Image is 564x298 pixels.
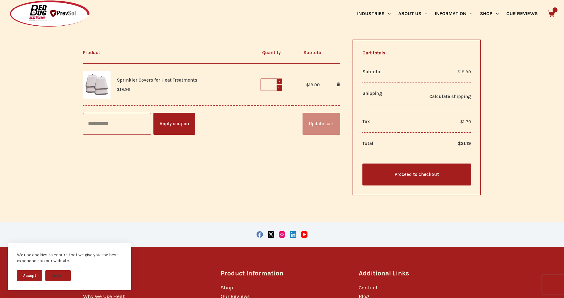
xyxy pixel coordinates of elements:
button: Open LiveChat chat widget [5,2,23,21]
button: Update cart [303,113,340,135]
a: Facebook [257,231,263,238]
h3: Product Information [221,269,343,278]
h3: About Us [83,269,206,278]
span: $ [306,82,309,87]
bdi: 21.19 [458,141,471,146]
th: Quantity [249,42,293,64]
a: LinkedIn [290,231,296,238]
th: Product [83,42,249,64]
a: Instagram [279,231,285,238]
span: $ [460,119,463,124]
h2: Cart totals [362,49,471,57]
span: 1.20 [460,119,471,124]
a: Calculate shipping [403,93,471,100]
input: Product quantity [261,79,282,91]
button: Decline [45,270,71,281]
span: $ [458,141,461,146]
th: Total [362,133,399,154]
bdi: 19.99 [117,87,131,92]
a: Contact [359,284,378,291]
bdi: 19.99 [306,82,320,87]
bdi: 19.99 [457,69,471,74]
button: Accept [17,270,42,281]
h3: Additional Links [359,269,481,278]
a: Remove Sprinkler Covers for Heat Treatments from cart [336,82,340,87]
a: Proceed to checkout [362,164,471,185]
th: Subtotal [362,61,399,83]
a: X (Twitter) [268,231,274,238]
span: $ [457,69,460,74]
th: Subtotal [293,42,333,64]
th: Shipping [362,83,399,111]
th: Tax [362,111,399,133]
a: YouTube [301,231,307,238]
span: 1 [553,7,558,12]
img: Four styrofoam sprinkler head covers [83,71,111,99]
a: Sprinkler Covers for Heat Treatments [117,77,197,83]
a: Shop [221,284,233,291]
span: $ [117,87,120,92]
div: We use cookies to ensure that we give you the best experience on our website. [17,252,122,264]
button: Apply coupon [153,113,195,135]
